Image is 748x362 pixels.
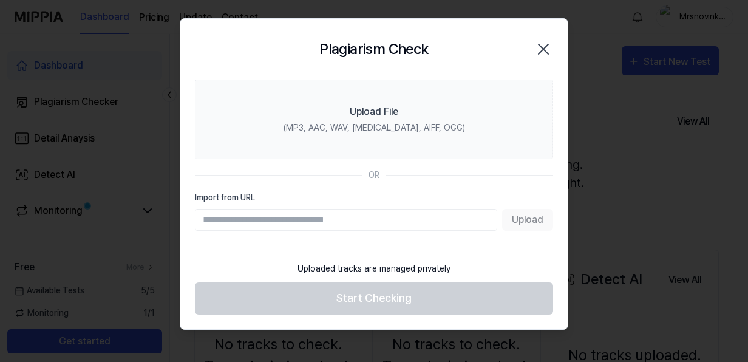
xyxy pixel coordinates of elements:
div: OR [369,169,379,182]
div: (MP3, AAC, WAV, [MEDICAL_DATA], AIFF, OGG) [284,121,465,134]
label: Import from URL [195,191,553,204]
h2: Plagiarism Check [319,38,428,60]
div: Uploaded tracks are managed privately [290,255,458,282]
div: Upload File [350,104,398,119]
